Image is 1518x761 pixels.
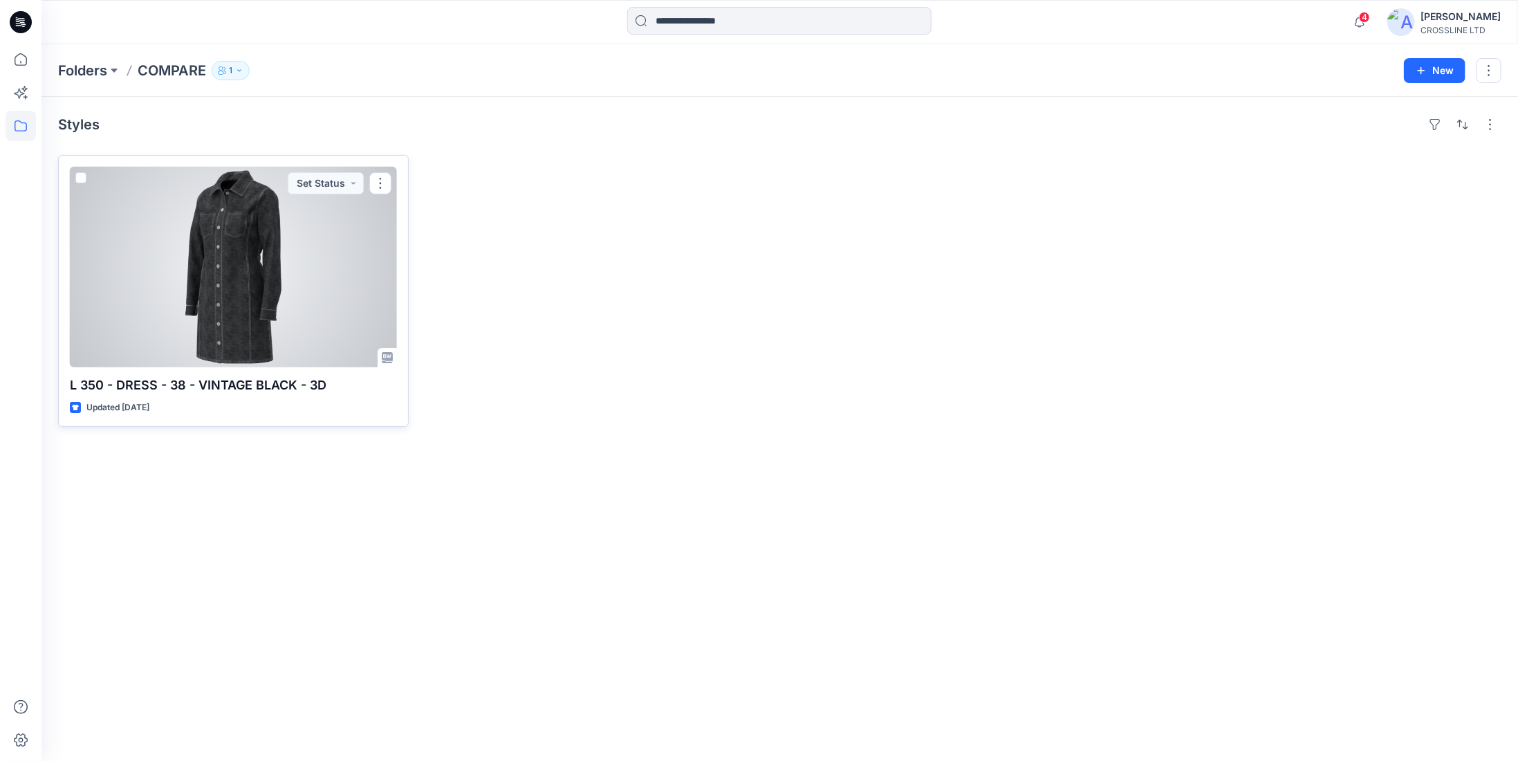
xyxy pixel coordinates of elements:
a: Folders [58,61,107,80]
p: Updated [DATE] [86,401,149,415]
h4: Styles [58,116,100,133]
span: 4 [1359,12,1370,23]
button: New [1404,58,1465,83]
p: L 350 - DRESS - 38 - VINTAGE BLACK - 3D [70,376,397,395]
p: 1 [229,63,232,78]
img: avatar [1387,8,1415,36]
a: L 350 - DRESS - 38 - VINTAGE BLACK - 3D [70,167,397,367]
p: COMPARE [138,61,206,80]
button: 1 [212,61,250,80]
div: CROSSLINE LTD [1420,25,1501,35]
div: [PERSON_NAME] [1420,8,1501,25]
